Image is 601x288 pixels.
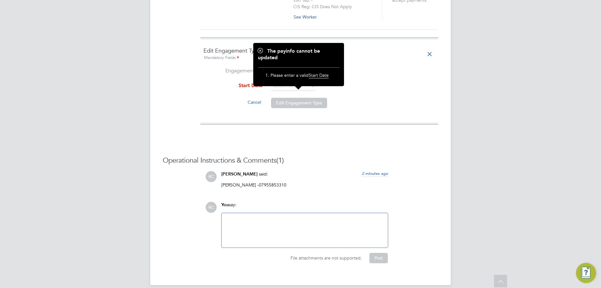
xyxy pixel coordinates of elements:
input: Select one [271,81,316,91]
button: Edit Engagement Type [271,98,327,108]
h1: The payinfo cannot be updated [258,48,339,61]
label: Engagement Type [203,68,266,74]
span: (1) [276,156,284,165]
span: RC [206,171,217,182]
p: [PERSON_NAME] -07955853310 [221,182,388,188]
h4: Edit Engagement Type - 276239 [203,47,435,61]
span: You [221,202,229,207]
div: Mandatory Fields [203,55,435,61]
button: Engage Resource Center [576,263,596,283]
button: Post [369,253,388,263]
h3: Operational Instructions & Comments [163,156,438,165]
span: File attachments are not supported. [290,255,362,261]
li: Please enter a valid [270,72,333,81]
span: Start Date [309,72,329,78]
button: See Worker [293,12,322,22]
span: [PERSON_NAME] [221,171,258,177]
button: Cancel [243,97,266,107]
label: CIS Reg: CIS Does Not Apply [293,4,352,9]
span: said: [259,171,268,177]
span: 2 minutes ago [362,171,388,176]
label: Start Date [203,82,266,89]
span: RC [206,202,217,213]
div: say: [221,202,388,213]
